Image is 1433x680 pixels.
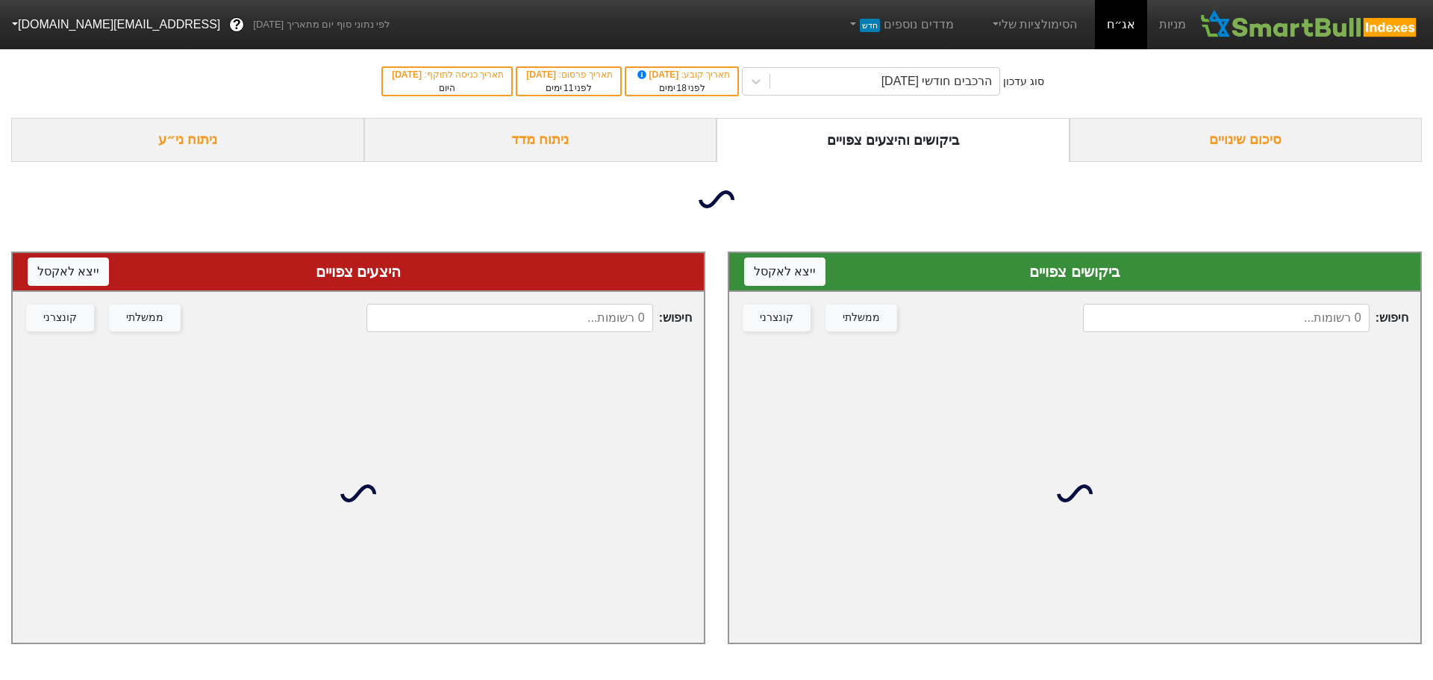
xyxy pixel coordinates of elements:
input: 0 רשומות... [1083,304,1370,332]
div: קונצרני [760,310,793,326]
span: [DATE] [635,69,681,80]
div: ניתוח ני״ע [11,118,364,162]
img: loading... [699,181,734,217]
img: SmartBull [1198,10,1421,40]
input: 0 רשומות... [366,304,653,332]
span: היום [439,83,455,93]
div: סוג עדכון [1003,74,1044,90]
span: [DATE] [526,69,558,80]
span: חיפוש : [366,304,692,332]
span: 11 [563,83,573,93]
div: תאריך כניסה לתוקף : [390,68,504,81]
div: היצעים צפויים [28,261,689,283]
span: ? [233,15,241,35]
button: קונצרני [26,305,94,331]
div: ממשלתי [126,310,163,326]
button: ייצא לאקסל [28,258,109,286]
img: loading... [1057,475,1093,511]
div: ביקושים צפויים [744,261,1405,283]
div: סיכום שינויים [1070,118,1423,162]
span: חיפוש : [1083,304,1408,332]
button: ממשלתי [825,305,897,331]
button: ייצא לאקסל [744,258,825,286]
div: לפני ימים [634,81,730,95]
div: ביקושים והיצעים צפויים [716,118,1070,162]
button: קונצרני [743,305,811,331]
img: loading... [340,475,376,511]
div: תאריך פרסום : [525,68,613,81]
a: הסימולציות שלי [984,10,1084,40]
div: הרכבים חודשי [DATE] [881,72,992,90]
div: לפני ימים [525,81,613,95]
div: ממשלתי [843,310,880,326]
button: ממשלתי [109,305,181,331]
span: 18 [677,83,687,93]
div: תאריך קובע : [634,68,730,81]
span: לפי נתוני סוף יום מתאריך [DATE] [253,17,390,32]
div: ניתוח מדד [364,118,717,162]
div: קונצרני [43,310,77,326]
span: חדש [860,19,880,32]
a: מדדים נוספיםחדש [841,10,960,40]
span: [DATE] [392,69,424,80]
